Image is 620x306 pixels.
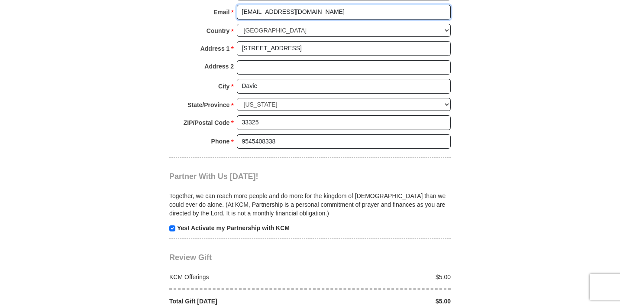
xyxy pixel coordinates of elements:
strong: Address 1 [200,42,230,55]
div: $5.00 [310,297,455,306]
strong: ZIP/Postal Code [184,117,230,129]
strong: Yes! Activate my Partnership with KCM [177,225,290,231]
strong: Country [207,25,230,37]
strong: City [218,80,229,92]
div: KCM Offerings [165,273,310,281]
strong: Phone [211,135,230,147]
strong: Address 2 [204,60,234,72]
strong: State/Province [187,99,229,111]
span: Review Gift [169,253,212,262]
p: Together, we can reach more people and do more for the kingdom of [DEMOGRAPHIC_DATA] than we coul... [169,192,451,218]
div: Total Gift [DATE] [165,297,310,306]
span: Partner With Us [DATE]! [169,172,258,181]
div: $5.00 [310,273,455,281]
strong: Email [213,6,229,18]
